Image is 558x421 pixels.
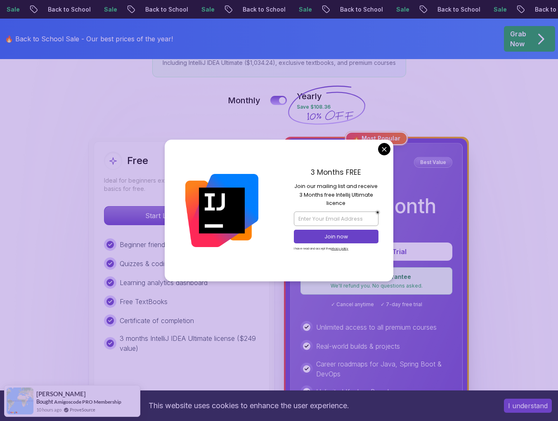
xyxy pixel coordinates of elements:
p: Real-world builds & projects [316,341,400,351]
p: Certificate of completion [120,316,194,326]
p: Unlimited access to all premium courses [316,322,437,332]
a: Amigoscode PRO Membership [54,398,121,405]
p: Including IntelliJ IDEA Ultimate ($1,034.24), exclusive textbooks, and premium courses [163,59,396,67]
p: Sale [388,5,415,14]
p: We'll refund you. No questions asked. [306,283,447,289]
p: Sale [194,5,220,14]
p: Sale [96,5,123,14]
p: 3 months IntelliJ IDEA Ultimate license ($249 value) [120,333,259,353]
p: Back to School [332,5,388,14]
p: Unlimited Kanban Boards [316,387,392,397]
p: Ideal for beginners exploring coding and learning the basics for free. [104,176,259,193]
p: Sale [291,5,317,14]
span: ✓ Cancel anytime [331,301,374,308]
p: Sale [486,5,512,14]
button: Accept cookies [504,399,552,413]
p: Back to School [430,5,486,14]
a: Start Learning for Free [104,212,259,220]
p: Best Value [415,158,451,166]
img: provesource social proof notification image [7,388,33,414]
p: Quizzes & coding challenges [120,259,206,269]
p: Monthly [228,95,260,106]
a: ProveSource [70,406,95,413]
h2: Free [127,154,148,167]
span: [PERSON_NAME] [36,390,86,397]
p: Grab Now [510,29,526,49]
p: 🔥 Back to School Sale - Our best prices of the year! [5,34,173,44]
p: Back to School [137,5,194,14]
p: Learning analytics dashboard [120,278,208,288]
p: Beginner friendly free courses [120,240,210,250]
p: Back to School [235,5,291,14]
p: Career roadmaps for Java, Spring Boot & DevOps [316,359,452,379]
button: Start Learning for Free [104,206,259,225]
span: 10 hours ago [36,406,61,413]
p: Back to School [40,5,96,14]
span: ✓ 7-day free trial [381,301,422,308]
span: Bought [36,398,53,405]
div: This website uses cookies to enhance the user experience. [6,397,492,415]
p: Free TextBooks [120,297,168,307]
